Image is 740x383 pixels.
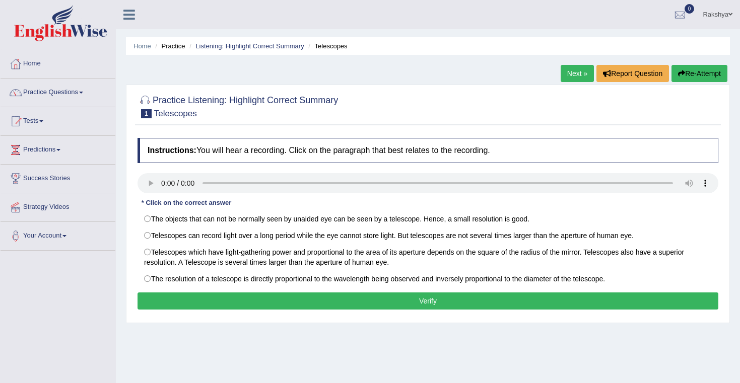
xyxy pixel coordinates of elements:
[1,193,115,218] a: Strategy Videos
[685,4,695,14] span: 0
[133,42,151,50] a: Home
[1,107,115,132] a: Tests
[1,222,115,247] a: Your Account
[1,79,115,104] a: Practice Questions
[138,138,718,163] h4: You will hear a recording. Click on the paragraph that best relates to the recording.
[1,50,115,75] a: Home
[138,292,718,310] button: Verify
[1,165,115,190] a: Success Stories
[138,244,718,271] label: Telescopes which have light-gathering power and proportional to the area of its aperture depends ...
[138,210,718,227] label: The objects that can not be normally seen by unaided eye can be seen by a telescope. Hence, a sma...
[195,42,304,50] a: Listening: Highlight Correct Summary
[153,41,185,51] li: Practice
[306,41,347,51] li: Telescopes
[138,93,338,118] h2: Practice Listening: Highlight Correct Summary
[671,65,727,82] button: Re-Attempt
[154,109,197,118] small: Telescopes
[561,65,594,82] a: Next »
[138,227,718,244] label: Telescopes can record light over a long period while the eye cannot store light. But telescopes a...
[596,65,669,82] button: Report Question
[138,270,718,287] label: The resolution of a telescope is directly proportional to the wavelength being observed and inver...
[138,198,235,208] div: * Click on the correct answer
[148,146,196,155] b: Instructions:
[1,136,115,161] a: Predictions
[141,109,152,118] span: 1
